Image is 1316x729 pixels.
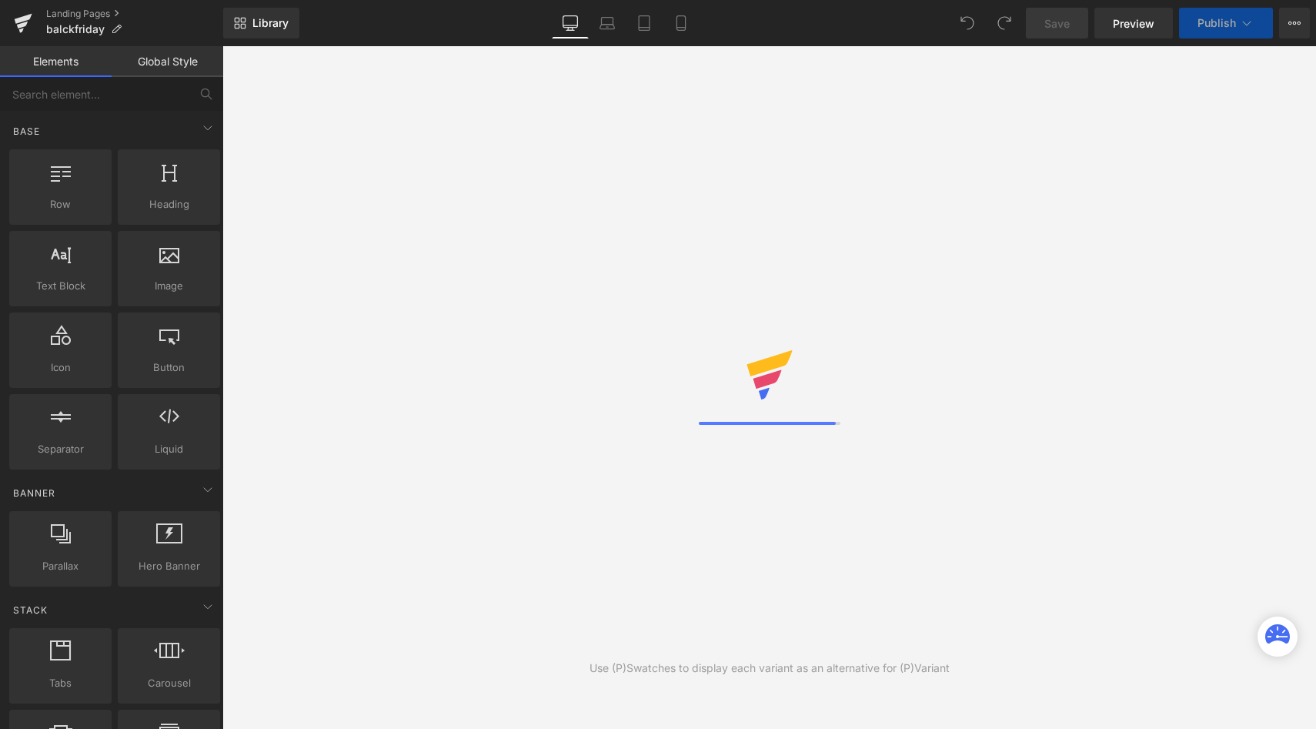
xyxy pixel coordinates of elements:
span: Tabs [14,675,107,691]
span: Stack [12,603,49,617]
span: Carousel [122,675,215,691]
button: Publish [1179,8,1273,38]
div: Use (P)Swatches to display each variant as an alternative for (P)Variant [590,660,950,677]
span: Button [122,359,215,376]
span: Base [12,124,42,139]
span: Separator [14,441,107,457]
a: Desktop [552,8,589,38]
span: Row [14,196,107,212]
span: Icon [14,359,107,376]
span: Save [1044,15,1070,32]
span: Publish [1197,17,1236,29]
a: Preview [1094,8,1173,38]
a: Laptop [589,8,626,38]
span: Image [122,278,215,294]
button: Redo [989,8,1020,38]
span: Heading [122,196,215,212]
a: New Library [223,8,299,38]
span: balckfriday [46,23,105,35]
span: Parallax [14,558,107,574]
span: Preview [1113,15,1154,32]
span: Library [252,16,289,30]
span: Hero Banner [122,558,215,574]
a: Tablet [626,8,663,38]
a: Global Style [112,46,223,77]
button: Undo [952,8,983,38]
a: Landing Pages [46,8,223,20]
button: More [1279,8,1310,38]
span: Text Block [14,278,107,294]
a: Mobile [663,8,700,38]
span: Banner [12,486,57,500]
span: Liquid [122,441,215,457]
